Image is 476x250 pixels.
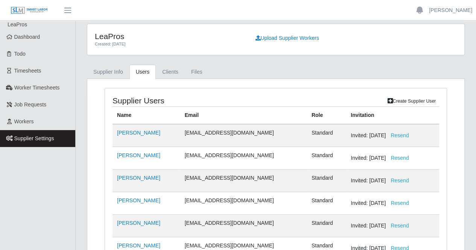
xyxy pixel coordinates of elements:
[14,68,41,74] span: Timesheets
[351,155,414,161] span: Invited: [DATE]
[386,174,414,187] button: Resend
[117,197,160,203] a: [PERSON_NAME]
[386,197,414,210] button: Resend
[14,135,54,141] span: Supplier Settings
[14,85,59,91] span: Worker Timesheets
[307,192,346,215] td: Standard
[429,6,472,14] a: [PERSON_NAME]
[386,129,414,142] button: Resend
[14,51,26,57] span: Todo
[384,96,439,106] a: Create Supplier User
[14,102,47,108] span: Job Requests
[180,215,307,237] td: [EMAIL_ADDRESS][DOMAIN_NAME]
[117,175,160,181] a: [PERSON_NAME]
[180,107,307,124] th: Email
[8,21,27,27] span: LeaPros
[11,6,48,15] img: SLM Logo
[156,65,185,79] a: Clients
[95,41,239,47] div: Created: [DATE]
[307,107,346,124] th: Role
[113,107,180,124] th: Name
[117,152,160,158] a: [PERSON_NAME]
[117,130,160,136] a: [PERSON_NAME]
[307,215,346,237] td: Standard
[129,65,156,79] a: Users
[250,32,324,45] a: Upload Supplier Workers
[87,65,129,79] a: Supplier Info
[351,223,414,229] span: Invited: [DATE]
[180,192,307,215] td: [EMAIL_ADDRESS][DOMAIN_NAME]
[307,147,346,170] td: Standard
[95,32,239,41] h4: LeaPros
[351,132,414,138] span: Invited: [DATE]
[346,107,439,124] th: Invitation
[117,220,160,226] a: [PERSON_NAME]
[14,118,34,124] span: Workers
[307,124,346,147] td: Standard
[180,170,307,192] td: [EMAIL_ADDRESS][DOMAIN_NAME]
[307,170,346,192] td: Standard
[113,96,242,105] h4: Supplier Users
[386,152,414,165] button: Resend
[180,147,307,170] td: [EMAIL_ADDRESS][DOMAIN_NAME]
[14,34,40,40] span: Dashboard
[117,242,160,248] a: [PERSON_NAME]
[351,177,414,183] span: Invited: [DATE]
[185,65,209,79] a: Files
[351,200,414,206] span: Invited: [DATE]
[386,219,414,232] button: Resend
[180,124,307,147] td: [EMAIL_ADDRESS][DOMAIN_NAME]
